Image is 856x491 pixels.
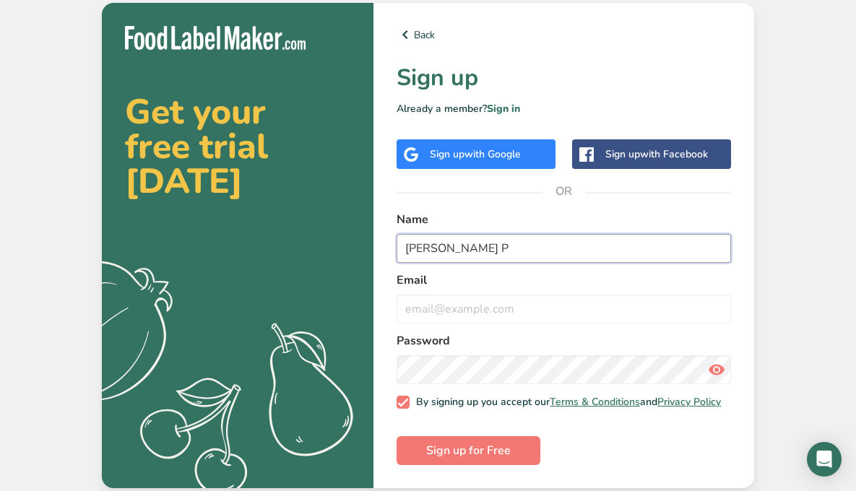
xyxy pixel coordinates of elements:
div: Open Intercom Messenger [807,442,842,477]
label: Email [397,271,731,289]
h2: Get your free trial [DATE] [125,95,350,199]
a: Terms & Conditions [550,395,640,409]
h1: Sign up [397,61,731,95]
span: with Google [464,147,521,161]
span: By signing up you accept our and [410,396,722,409]
input: email@example.com [397,295,731,323]
span: with Facebook [640,147,708,161]
a: Back [397,26,731,43]
a: Privacy Policy [657,395,721,409]
img: Food Label Maker [125,26,306,50]
input: John Doe [397,234,731,263]
label: Name [397,211,731,228]
label: Password [397,332,731,349]
button: Sign up for Free [397,436,540,465]
div: Sign up [430,147,521,162]
div: Sign up [605,147,708,162]
p: Already a member? [397,101,731,116]
span: OR [542,170,586,213]
a: Sign in [487,102,520,116]
span: Sign up for Free [426,442,511,459]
